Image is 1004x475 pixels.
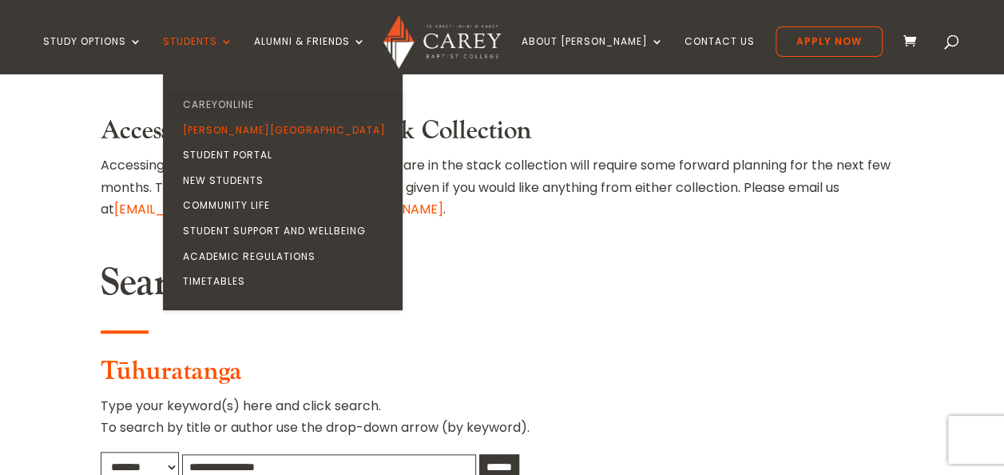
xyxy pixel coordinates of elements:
a: Student Support and Wellbeing [167,218,407,244]
p: Accessing the archives collection or books that are in the stack collection will require some for... [101,154,904,220]
a: Students [163,36,233,74]
a: Study Options [43,36,142,74]
h3: Accessing Archives and Stack Collection [101,116,904,154]
a: Contact Us [685,36,755,74]
h3: Tūhuratanga [101,357,904,395]
a: Student Portal [167,142,407,168]
a: Community Life [167,193,407,218]
a: [EMAIL_ADDRESS][PERSON_NAME][DOMAIN_NAME] [114,200,443,218]
img: Carey Baptist College [383,15,501,69]
a: About [PERSON_NAME] [522,36,664,74]
a: CareyOnline [167,92,407,118]
a: Timetables [167,269,407,294]
a: Apply Now [776,26,883,57]
h2: Search the library [101,260,904,314]
a: Academic Regulations [167,244,407,269]
a: [PERSON_NAME][GEOGRAPHIC_DATA] [167,118,407,143]
a: Alumni & Friends [254,36,366,74]
a: New Students [167,168,407,194]
p: Type your keyword(s) here and click search. To search by title or author use the drop-down arrow ... [101,395,904,451]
